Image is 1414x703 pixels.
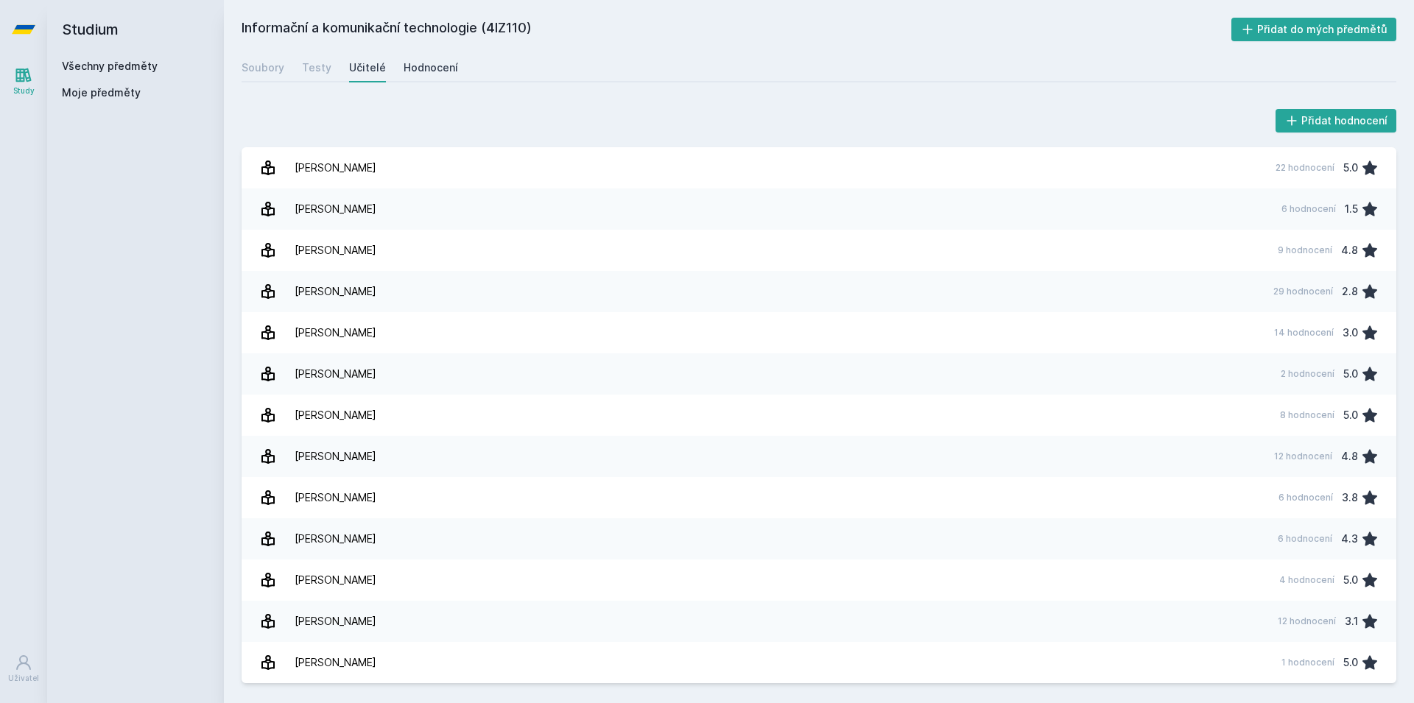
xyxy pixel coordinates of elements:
[242,188,1396,230] a: [PERSON_NAME] 6 hodnocení 1.5
[1342,277,1358,306] div: 2.8
[1276,162,1334,174] div: 22 hodnocení
[242,559,1396,601] a: [PERSON_NAME] 4 hodnocení 5.0
[1281,368,1334,380] div: 2 hodnocení
[349,60,386,75] div: Učitelé
[404,60,458,75] div: Hodnocení
[295,648,376,677] div: [PERSON_NAME]
[295,359,376,389] div: [PERSON_NAME]
[13,85,35,96] div: Study
[1274,451,1332,462] div: 12 hodnocení
[1341,236,1358,265] div: 4.8
[1343,400,1358,430] div: 5.0
[1280,409,1334,421] div: 8 hodnocení
[1273,286,1333,297] div: 29 hodnocení
[242,147,1396,188] a: [PERSON_NAME] 22 hodnocení 5.0
[242,395,1396,436] a: [PERSON_NAME] 8 hodnocení 5.0
[404,53,458,82] a: Hodnocení
[1231,18,1397,41] button: Přidat do mých předmětů
[242,53,284,82] a: Soubory
[242,230,1396,271] a: [PERSON_NAME] 9 hodnocení 4.8
[242,601,1396,642] a: [PERSON_NAME] 12 hodnocení 3.1
[242,18,1231,41] h2: Informační a komunikační technologie (4IZ110)
[1274,327,1334,339] div: 14 hodnocení
[1343,648,1358,677] div: 5.0
[295,318,376,347] div: [PERSON_NAME]
[1341,442,1358,471] div: 4.8
[1278,615,1336,627] div: 12 hodnocení
[242,312,1396,353] a: [PERSON_NAME] 14 hodnocení 3.0
[1341,524,1358,554] div: 4.3
[1345,194,1358,224] div: 1.5
[295,607,376,636] div: [PERSON_NAME]
[242,518,1396,559] a: [PERSON_NAME] 6 hodnocení 4.3
[295,565,376,595] div: [PERSON_NAME]
[295,524,376,554] div: [PERSON_NAME]
[295,194,376,224] div: [PERSON_NAME]
[62,85,141,100] span: Moje předměty
[1278,533,1332,545] div: 6 hodnocení
[62,60,158,72] a: Všechny předměty
[3,646,44,691] a: Uživatel
[242,353,1396,395] a: [PERSON_NAME] 2 hodnocení 5.0
[1343,565,1358,595] div: 5.0
[242,436,1396,477] a: [PERSON_NAME] 12 hodnocení 4.8
[295,483,376,512] div: [PERSON_NAME]
[295,153,376,183] div: [PERSON_NAME]
[295,442,376,471] div: [PERSON_NAME]
[242,271,1396,312] a: [PERSON_NAME] 29 hodnocení 2.8
[3,59,44,104] a: Study
[1342,483,1358,512] div: 3.8
[1343,359,1358,389] div: 5.0
[295,236,376,265] div: [PERSON_NAME]
[349,53,386,82] a: Učitelé
[242,60,284,75] div: Soubory
[8,673,39,684] div: Uživatel
[1276,109,1397,133] button: Přidat hodnocení
[1278,492,1333,504] div: 6 hodnocení
[1279,574,1334,586] div: 4 hodnocení
[242,642,1396,683] a: [PERSON_NAME] 1 hodnocení 5.0
[1343,318,1358,347] div: 3.0
[242,477,1396,518] a: [PERSON_NAME] 6 hodnocení 3.8
[302,53,331,82] a: Testy
[1281,203,1336,215] div: 6 hodnocení
[1281,657,1334,668] div: 1 hodnocení
[1343,153,1358,183] div: 5.0
[1345,607,1358,636] div: 3.1
[302,60,331,75] div: Testy
[295,400,376,430] div: [PERSON_NAME]
[295,277,376,306] div: [PERSON_NAME]
[1278,244,1332,256] div: 9 hodnocení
